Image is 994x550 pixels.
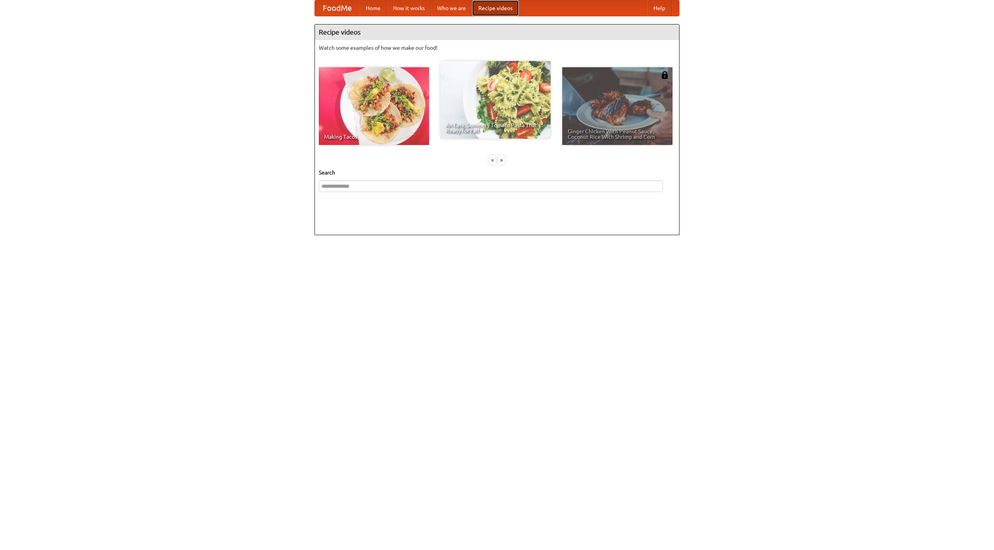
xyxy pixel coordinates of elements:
div: » [498,155,505,165]
a: Who we are [431,0,472,16]
a: Making Tacos [319,67,429,145]
a: Recipe videos [472,0,519,16]
a: Help [647,0,671,16]
a: FoodMe [315,0,360,16]
a: Home [360,0,387,16]
h4: Recipe videos [315,24,679,40]
a: How it works [387,0,431,16]
div: « [489,155,496,165]
a: An Easy, Summery Tomato Pasta That's Ready for Fall [440,61,551,139]
span: An Easy, Summery Tomato Pasta That's Ready for Fall [446,122,545,133]
span: Making Tacos [324,134,424,140]
p: Watch some examples of how we make our food! [319,44,675,52]
h5: Search [319,169,675,176]
img: 483408.png [661,71,669,79]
